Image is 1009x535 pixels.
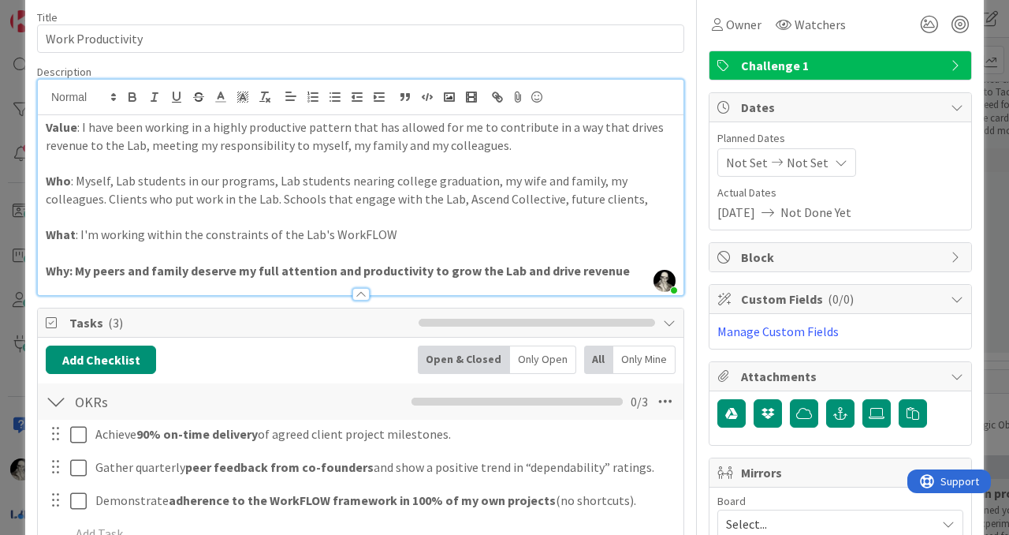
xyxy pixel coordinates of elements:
strong: peer feedback from co-founders [185,459,374,475]
span: Attachments [741,367,943,386]
span: Planned Dates [717,130,963,147]
span: [DATE] [717,203,755,222]
span: Dates [741,98,943,117]
p: Gather quarterly and show a positive trend in “dependability” ratings. [95,458,672,477]
p: Demonstrate (no shortcuts). [95,492,672,510]
span: Not Done Yet [780,203,851,222]
p: : I have been working in a highly productive pattern that has allowed for me to contribute in a w... [46,118,676,154]
span: Support [33,2,72,21]
input: Add Checklist... [69,387,332,416]
strong: Who [46,173,71,189]
span: ( 0/0 ) [828,291,854,307]
div: Open & Closed [418,346,510,374]
strong: adherence to the WorkFLOW framework in 100% of my own projects [169,492,556,508]
span: Board [717,496,746,507]
div: All [584,346,613,374]
span: Not Set [787,153,828,172]
span: Watchers [795,15,846,34]
span: ( 3 ) [108,315,123,331]
span: Mirrors [741,463,943,482]
div: Only Open [510,346,576,374]
div: Only Mine [613,346,676,374]
strong: 90% on-time delivery [136,426,258,442]
span: Tasks [69,313,411,332]
span: Owner [726,15,761,34]
span: Challenge 1 [741,56,943,75]
input: type card name here... [37,24,684,53]
strong: Why: My peers and family deserve my full attention and productivity to grow the Lab and drive rev... [46,263,630,279]
span: Actual Dates [717,185,963,201]
span: Select... [726,513,928,535]
span: Not Set [726,153,768,172]
p: : Myself, Lab students in our programs, Lab students nearing college graduation, my wife and fami... [46,172,676,208]
p: : I'm working within the constraints of the Lab's WorkFLOW [46,226,676,244]
strong: What [46,226,76,242]
label: Title [37,10,58,24]
span: 0 / 3 [631,392,648,411]
a: Manage Custom Fields [717,324,839,339]
span: Description [37,65,91,79]
span: Custom Fields [741,290,943,309]
img: 5slRnFBaanOLW26e9PW3UnY7xOjyexml.jpeg [653,270,676,292]
button: Add Checklist [46,346,156,374]
p: Achieve of agreed client project milestones. [95,425,672,443]
span: Block [741,248,943,267]
strong: Value [46,119,77,135]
